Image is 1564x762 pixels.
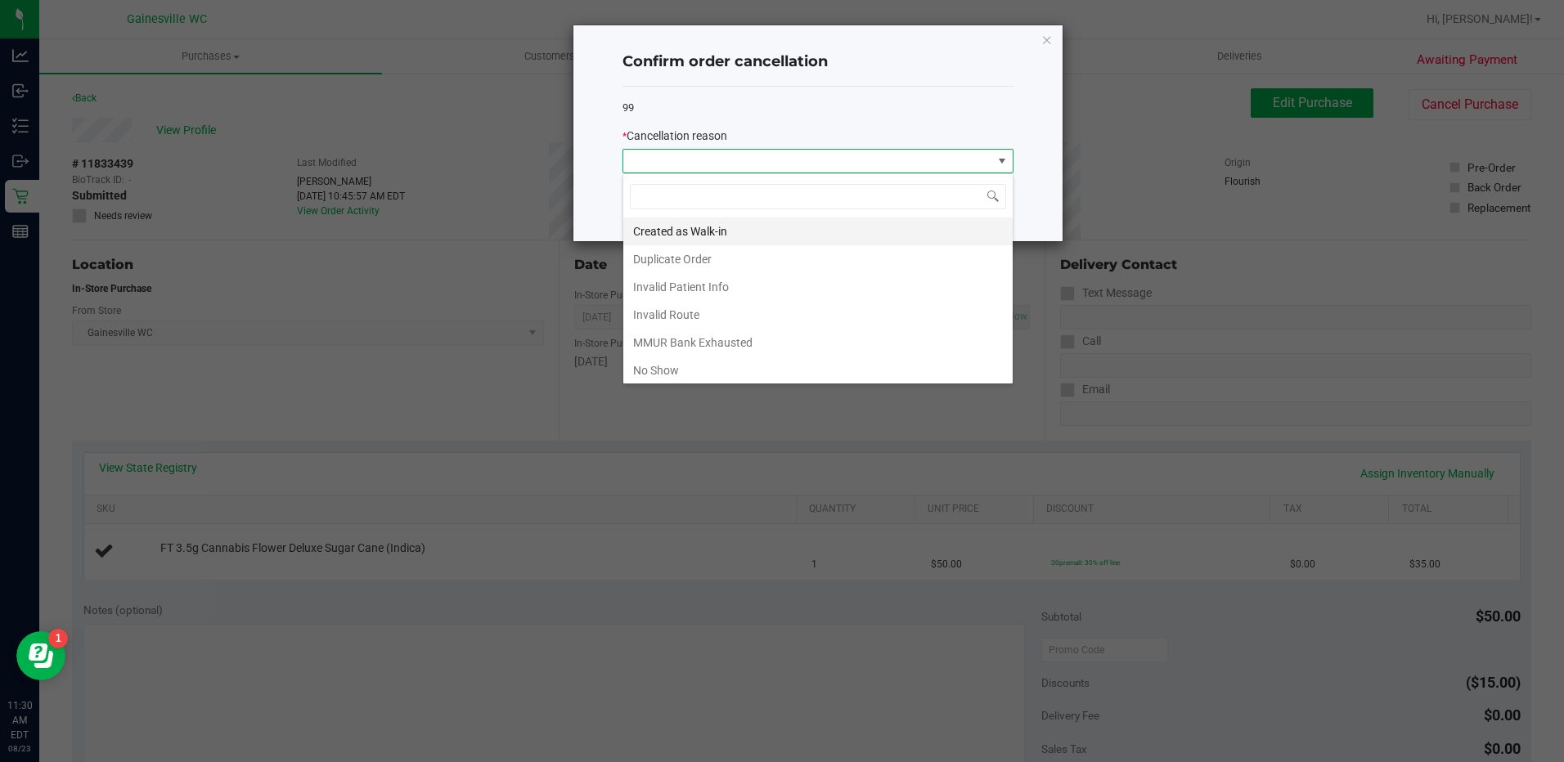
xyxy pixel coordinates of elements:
li: Invalid Route [623,301,1013,329]
li: Invalid Patient Info [623,273,1013,301]
span: Cancellation reason [627,129,727,142]
iframe: Resource center unread badge [48,629,68,648]
li: Created as Walk-in [623,217,1013,245]
span: 99 [622,101,634,114]
li: No Show [623,356,1013,384]
button: Close [1041,29,1053,49]
li: MMUR Bank Exhausted [623,329,1013,356]
h4: Confirm order cancellation [622,52,1013,73]
iframe: Resource center [16,631,65,680]
li: Duplicate Order [623,245,1013,273]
